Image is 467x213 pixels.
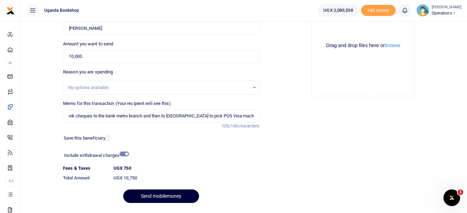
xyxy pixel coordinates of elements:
[114,165,131,172] label: UGX 750
[63,50,259,63] input: UGX
[361,5,396,16] span: Add money
[63,69,113,76] label: Reason you are spending
[64,135,105,142] label: Save this beneficiary
[361,7,396,12] a: Add money
[458,189,463,195] span: 1
[6,8,15,13] a: logo-small logo-large logo-large
[63,22,259,35] input: Loading name...
[114,175,260,181] h6: UGX 10,750
[42,7,82,14] span: Uganda bookshop
[222,123,238,128] span: 105/140
[63,175,108,181] h6: Total Amount
[416,4,429,17] img: profile-user
[6,57,15,69] li: M
[63,109,259,123] input: Enter extra information
[432,5,461,10] small: [PERSON_NAME]
[63,41,113,47] label: Amount you want to send
[64,153,126,158] h6: Include withdrawal charges
[443,189,460,206] iframe: Intercom live chat
[68,84,249,91] div: No options available.
[314,42,412,49] div: Drag and drop files here or
[6,7,15,15] img: logo-small
[361,5,396,16] li: Toup your wallet
[385,43,400,48] button: browse
[63,100,171,107] label: Memo for this transaction (Your recipient will see this)
[318,4,358,17] a: UGX 2,083,558
[6,175,15,187] li: Ac
[416,4,461,17] a: profile-user [PERSON_NAME] Operations
[238,123,260,128] span: characters
[432,10,461,16] span: Operations
[123,189,199,203] button: Send mobilemoney
[60,165,111,172] dt: Fees & Taxes
[323,7,353,14] span: UGX 2,083,558
[315,4,361,17] li: Wallet ballance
